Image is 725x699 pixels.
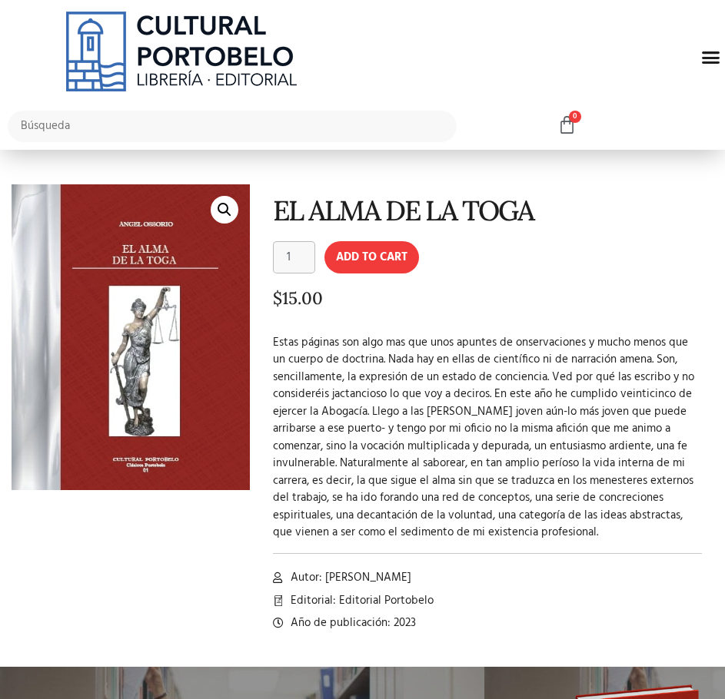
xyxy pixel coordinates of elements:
span: Autor: [PERSON_NAME] [287,569,411,587]
a: 🔍 [211,196,238,224]
input: Búsqueda [8,111,457,142]
span: 0 [569,111,581,123]
h1: EL ALMA DE LA TOGA [273,196,702,227]
span: $ [273,287,282,309]
input: Product quantity [273,241,314,273]
span: Editorial: Editorial Portobelo [287,592,434,610]
span: Año de publicación: 2023 [287,615,416,632]
p: Estas páginas son algo mas que unos apuntes de onservaciones y mucho menos que un cuerpo de doctr... [273,334,702,542]
a: 0 [557,115,577,136]
button: Add to cart [324,241,419,273]
bdi: 15.00 [273,287,323,309]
